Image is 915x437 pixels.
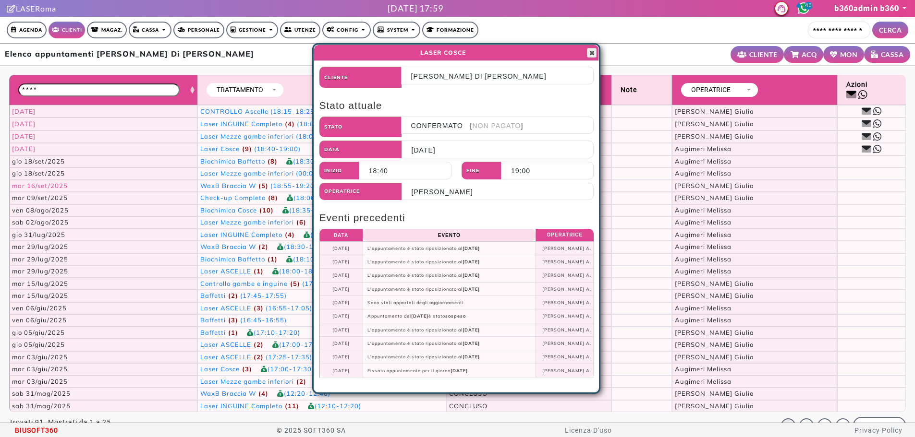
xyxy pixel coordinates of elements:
span: NON PAGATO [472,122,521,130]
td: (18:40-19:00) [197,143,446,155]
button: CERCA [872,22,909,38]
td: [PERSON_NAME] A. [536,295,593,309]
a: 2 [799,418,814,433]
td: gio 18/set/2025 [9,155,197,168]
a: CLIENTE [731,46,784,63]
a: CASSA [864,46,910,63]
span: (5) [288,280,300,287]
span: [PERSON_NAME] Giulia [675,402,754,410]
span: CONCLUSO [449,402,488,410]
td: (11:55-12:20) [197,216,446,229]
td: L'appuntamento è stato riposizionato al [363,323,536,336]
td: mar 15/lug/2025 [9,278,197,290]
span: (3) [251,304,264,312]
td: (18:00-18:10) [197,265,446,278]
span: (5) [256,182,268,189]
a: SYSTEM [373,22,421,38]
span: Clicca per vedere il dettaglio [200,329,226,336]
td: (18:00-18:20) [197,192,446,204]
td: [DATE] [319,364,363,377]
td: [PERSON_NAME] A. [536,269,593,282]
span: (1) [226,329,238,336]
span: Augimeri Melissa [675,304,732,312]
span: Clicca per vedere il dettaglio [200,206,257,214]
a: Gestione [226,22,279,38]
span: (4) [282,120,295,128]
td: ven 06/giu/2025 [9,302,197,315]
span: Cliente [319,67,402,88]
span: Augimeri Melissa [675,243,732,250]
td: (16:55-17:05) [197,302,446,315]
span: [PERSON_NAME] Giulia [675,280,754,287]
a: ACQ [784,46,823,63]
b: [DATE] [411,313,428,319]
label: [PERSON_NAME] Di [PERSON_NAME] [401,67,594,84]
b: sospeso [445,313,466,319]
td: (17:25-17:35) [197,351,446,364]
span: Clicca per vedere il dettaglio [200,353,251,361]
td: [DATE] [319,323,363,336]
span: Clicca per vedere il dettaglio [200,280,288,287]
a: Magaz. [87,22,127,38]
span: Fine [462,162,501,179]
b: [DATE] [463,354,480,359]
span: [PERSON_NAME] Giulia [675,292,754,299]
span: Augimeri Melissa [675,169,732,177]
th: Operatrice [536,229,593,241]
b: [DATE] [451,368,468,373]
span: Augimeri Melissa [675,316,732,324]
td: [PERSON_NAME] A. [536,336,593,350]
span: (1) [265,255,278,263]
a: 1 [781,418,795,433]
td: (17:10-17:20) [197,327,446,339]
b: [DATE] [463,259,480,264]
span: (3) [226,316,238,324]
label: 19:00 [501,162,594,179]
td: [PERSON_NAME] A. [536,309,593,323]
span: Clicca per vedere il dettaglio [200,390,256,397]
td: mar 03/giu/2025 [9,351,197,364]
span: Clicca per vedere il dettaglio [200,157,265,165]
small: CLIENTE [749,49,778,59]
span: Clicca per vedere il dettaglio [200,316,226,324]
td: [DATE] [319,241,363,255]
b: [DATE] [463,286,480,292]
td: ven 06/giu/2025 [9,314,197,327]
small: ACQ [802,49,817,59]
span: Data [319,141,402,158]
td: mar 29/lug/2025 [9,241,197,253]
td: (18:35-19:20) [197,204,446,217]
span: Inizio [319,162,359,179]
span: Augimeri Melissa [675,157,732,165]
span: Laser Cosce [321,48,564,57]
span: (4) [256,390,268,397]
span: Clicca per vedere il dettaglio [200,365,240,373]
td: L'appuntamento è stato riposizionato al [363,350,536,364]
td: (00:00-00:00) [197,167,446,180]
a: Utenze [280,22,320,38]
td: [DATE] [319,282,363,295]
label: [DATE] [402,141,594,158]
a: Privacy Policy [854,426,903,434]
span: Augimeri Melissa [675,267,732,275]
span: [PERSON_NAME] Giulia [675,390,754,397]
span: Clicca per vedere il dettaglio [200,267,251,275]
a: Formazione [422,22,478,38]
span: (2) [256,243,268,250]
span: Clicca per vedere il dettaglio [200,231,282,238]
a: [DATE] [12,120,36,128]
b: [DATE] [463,341,480,346]
td: [PERSON_NAME] A. [536,323,593,336]
span: [PERSON_NAME] Giulia [675,194,754,201]
span: (8) [266,194,278,201]
td: [DATE] [319,269,363,282]
td: [PERSON_NAME] A. [536,241,593,255]
small: MON [840,49,858,59]
span: Augimeri Melissa [675,218,732,226]
td: (17:45-17:55) [197,290,446,302]
span: [DATE] [12,107,36,115]
th: Data: activate to sort column ascending [9,75,197,105]
button: OPERATRICE [684,84,755,96]
label: [PERSON_NAME] [402,183,594,201]
span: [PERSON_NAME] Giulia [675,182,754,189]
